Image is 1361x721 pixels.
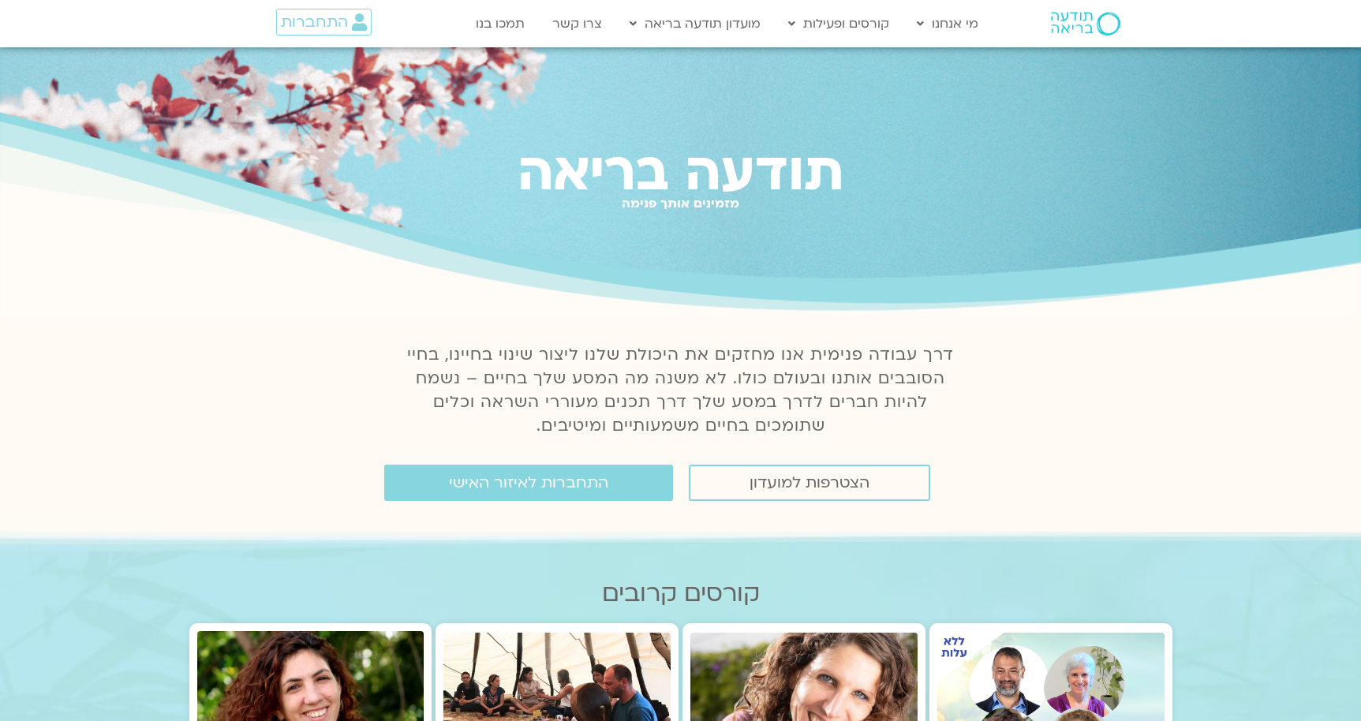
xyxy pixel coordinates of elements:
[1051,12,1120,35] img: תודעה בריאה
[276,9,372,35] a: התחברות
[750,474,869,491] span: הצטרפות למועדון
[544,9,610,39] a: צרו קשר
[689,465,930,501] a: הצטרפות למועדון
[622,9,768,39] a: מועדון תודעה בריאה
[384,465,673,501] a: התחברות לאיזור האישי
[398,343,963,438] p: דרך עבודה פנימית אנו מחזקים את היכולת שלנו ליצור שינוי בחיינו, בחיי הסובבים אותנו ובעולם כולו. לא...
[468,9,533,39] a: תמכו בנו
[449,474,608,491] span: התחברות לאיזור האישי
[909,9,986,39] a: מי אנחנו
[281,13,348,31] span: התחברות
[780,9,897,39] a: קורסים ופעילות
[189,580,1172,607] h2: קורסים קרובים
